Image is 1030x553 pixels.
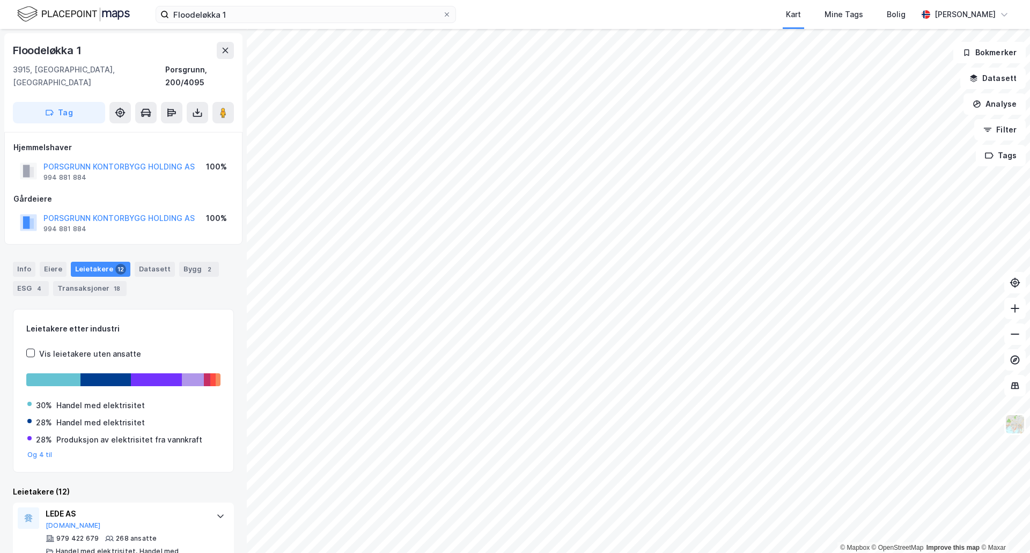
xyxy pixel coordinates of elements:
div: LEDE AS [46,507,205,520]
a: OpenStreetMap [872,544,924,551]
div: 28% [36,416,52,429]
div: Info [13,262,35,277]
button: Datasett [960,68,1026,89]
div: Floodeløkka 1 [13,42,83,59]
a: Mapbox [840,544,870,551]
div: 4 [34,283,45,294]
div: Handel med elektrisitet [56,416,145,429]
div: Handel med elektrisitet [56,399,145,412]
div: 2 [204,264,215,275]
div: 100% [206,212,227,225]
div: Bygg [179,262,219,277]
div: 30% [36,399,52,412]
div: 268 ansatte [116,534,157,543]
button: Bokmerker [953,42,1026,63]
div: Bolig [887,8,906,21]
div: Vis leietakere uten ansatte [39,348,141,360]
div: Mine Tags [825,8,863,21]
button: [DOMAIN_NAME] [46,521,101,530]
div: ESG [13,281,49,296]
div: 3915, [GEOGRAPHIC_DATA], [GEOGRAPHIC_DATA] [13,63,165,89]
div: 12 [115,264,126,275]
div: 994 881 884 [43,173,86,182]
div: Leietakere etter industri [26,322,220,335]
iframe: Chat Widget [976,502,1030,553]
div: 994 881 884 [43,225,86,233]
input: Søk på adresse, matrikkel, gårdeiere, leietakere eller personer [169,6,443,23]
div: Datasett [135,262,175,277]
img: logo.f888ab2527a4732fd821a326f86c7f29.svg [17,5,130,24]
button: Og 4 til [27,451,53,459]
div: Hjemmelshaver [13,141,233,154]
div: 18 [112,283,122,294]
div: Leietakere (12) [13,485,234,498]
div: 979 422 679 [56,534,99,543]
div: Kontrollprogram for chat [976,502,1030,553]
div: Produksjon av elektrisitet fra vannkraft [56,433,202,446]
a: Improve this map [926,544,980,551]
div: [PERSON_NAME] [935,8,996,21]
button: Analyse [963,93,1026,115]
button: Tags [976,145,1026,166]
button: Filter [974,119,1026,141]
div: Transaksjoner [53,281,127,296]
div: 28% [36,433,52,446]
div: Gårdeiere [13,193,233,205]
img: Z [1005,414,1025,434]
div: Kart [786,8,801,21]
div: 100% [206,160,227,173]
div: Porsgrunn, 200/4095 [165,63,234,89]
button: Tag [13,102,105,123]
div: Leietakere [71,262,130,277]
div: Eiere [40,262,67,277]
